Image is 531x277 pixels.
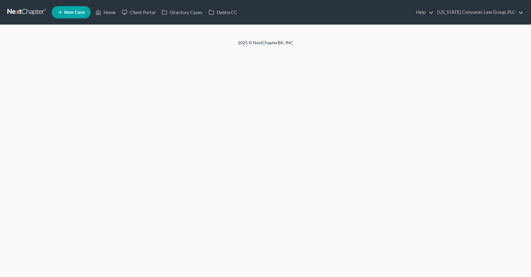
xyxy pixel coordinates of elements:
a: [US_STATE] Consumer Law Group, PLC [434,7,523,18]
div: 2025 © NextChapterBK, INC [90,40,441,51]
a: Help [413,7,434,18]
new-legal-case-button: New Case [52,6,91,18]
a: Directory Cases [159,7,206,18]
a: DebtorCC [206,7,240,18]
a: Home [92,7,119,18]
a: Client Portal [119,7,159,18]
